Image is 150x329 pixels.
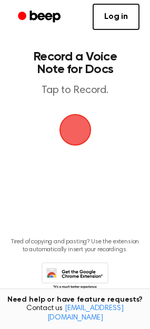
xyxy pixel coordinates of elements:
span: Contact us [6,304,144,323]
p: Tap to Record. [19,84,131,97]
h1: Record a Voice Note for Docs [19,50,131,76]
img: Beep Logo [59,114,91,146]
a: [EMAIL_ADDRESS][DOMAIN_NAME] [47,305,124,322]
a: Beep [11,7,70,27]
p: Tired of copying and pasting? Use the extension to automatically insert your recordings. [8,238,142,254]
a: Log in [93,4,139,30]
